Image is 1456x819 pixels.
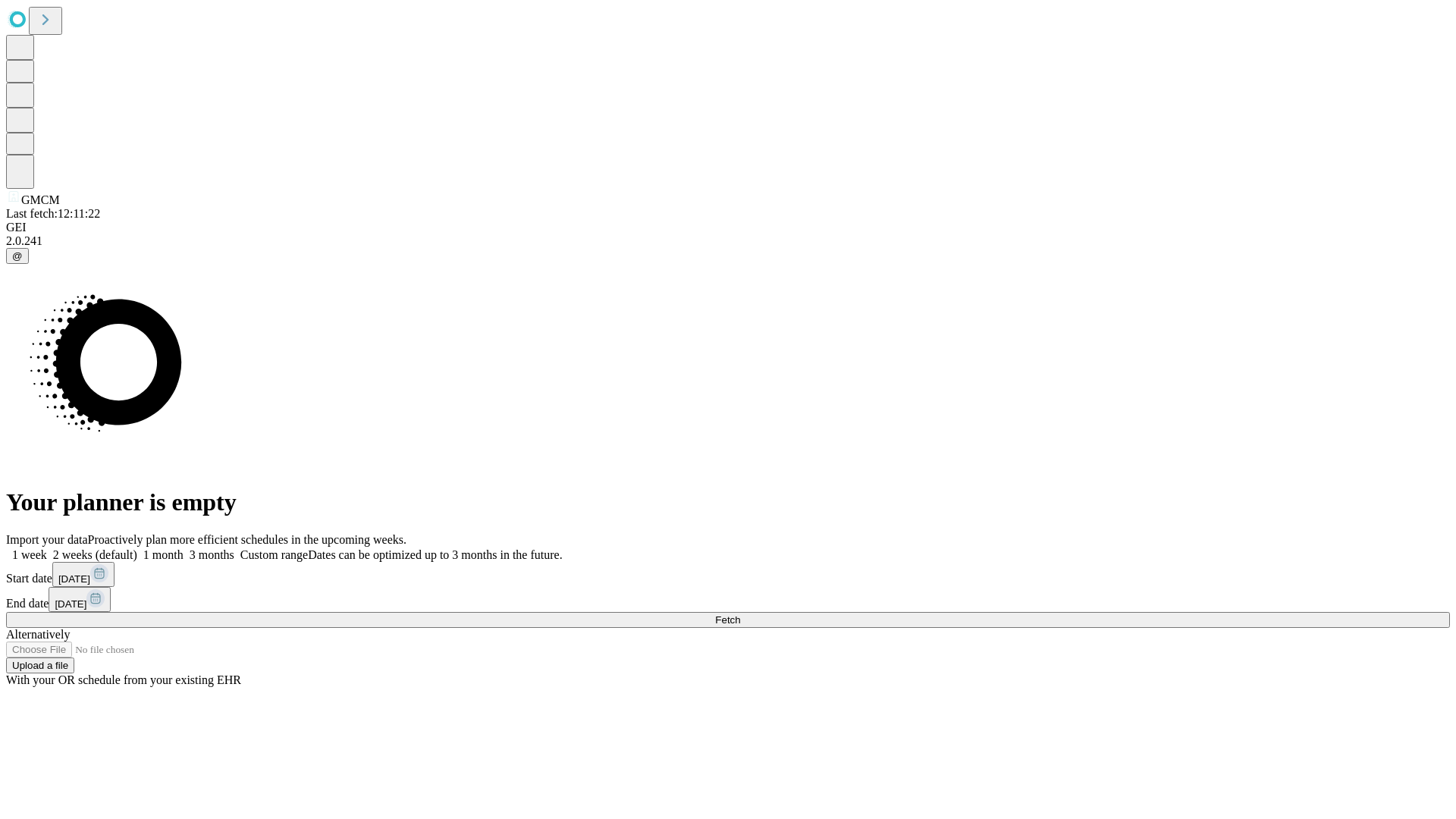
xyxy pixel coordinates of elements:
[6,533,88,546] span: Import your data
[240,548,308,561] span: Custom range
[21,193,60,206] span: GMCM
[6,612,1450,628] button: Fetch
[6,587,1450,612] div: End date
[6,234,1450,248] div: 2.0.241
[6,248,29,264] button: @
[6,221,1450,234] div: GEI
[6,488,1450,516] h1: Your planner is empty
[58,573,90,585] span: [DATE]
[308,548,562,561] span: Dates can be optimized up to 3 months in the future.
[190,548,234,561] span: 3 months
[88,533,406,546] span: Proactively plan more efficient schedules in the upcoming weeks.
[53,548,137,561] span: 2 weeks (default)
[715,614,740,626] span: Fetch
[55,598,86,610] span: [DATE]
[6,673,241,686] span: With your OR schedule from your existing EHR
[6,562,1450,587] div: Start date
[143,548,184,561] span: 1 month
[12,548,47,561] span: 1 week
[12,250,23,262] span: @
[6,628,70,641] span: Alternatively
[52,562,115,587] button: [DATE]
[49,587,111,612] button: [DATE]
[6,657,74,673] button: Upload a file
[6,207,100,220] span: Last fetch: 12:11:22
